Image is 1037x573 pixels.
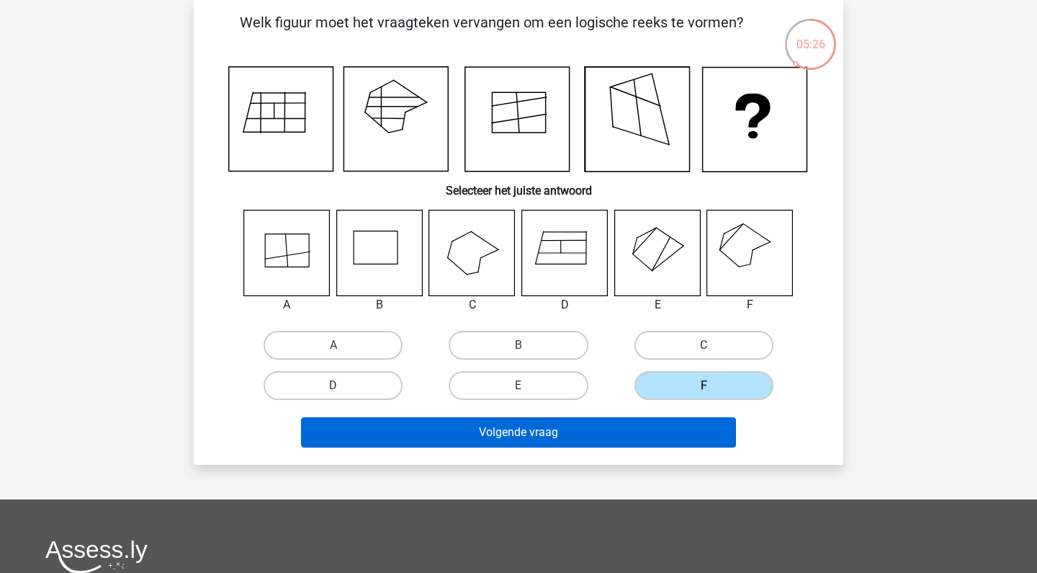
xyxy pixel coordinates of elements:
div: C [418,296,526,314]
label: C [634,331,773,360]
label: E [449,371,588,400]
label: A [264,331,403,360]
div: B [326,296,434,314]
div: A [233,296,341,314]
div: D [511,296,619,314]
button: Volgende vraag [301,417,737,448]
div: 05:26 [784,17,838,53]
label: F [634,371,773,400]
label: B [449,331,588,360]
label: D [264,371,403,400]
p: Welk figuur moet het vraagteken vervangen om een logische reeks te vormen? [217,12,766,55]
h6: Selecteer het juiste antwoord [217,172,820,197]
div: F [696,296,804,314]
div: E [603,296,712,314]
